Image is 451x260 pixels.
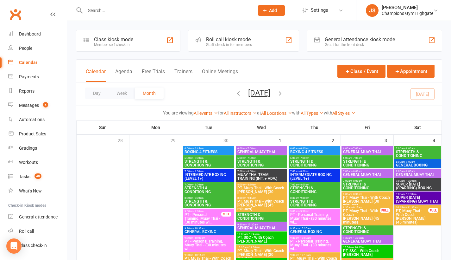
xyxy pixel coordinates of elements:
span: - 10:30am [193,227,205,230]
div: Tasks [19,174,30,179]
span: - 10:30am [299,227,311,230]
strong: You are viewing [163,110,194,115]
span: - 9:00am [405,170,415,173]
div: Great for the front desk [325,42,395,47]
th: Wed [235,121,288,134]
span: - 10:30am [405,193,417,196]
span: STRENGTH & CONDITIONING [184,199,233,207]
div: 4 [433,135,442,145]
span: - 11:00am [248,246,260,249]
span: - 8:30am [352,193,362,196]
span: PT - Personal Training, Muay Thai - (30 minutes wi... [184,239,233,251]
div: FULL [380,208,390,213]
span: INTERMEDIATE BOXING (LEVEL 1+) [290,173,339,180]
span: 8:00am [237,183,286,186]
span: - 7:00am [246,147,256,150]
span: 6:00am [343,157,391,159]
span: 9:30am [184,227,233,230]
a: All Styles [332,111,355,116]
a: Reports [8,84,67,98]
a: Roll call [8,224,67,238]
span: - 8:00am [193,183,204,186]
button: Class / Event [337,65,385,78]
span: 7:00am [396,147,440,150]
span: STRENGTH & CONDITIONING [290,186,339,194]
th: Fri [341,121,394,134]
a: All Instructors [224,111,257,116]
span: - 9:30am [299,210,309,213]
span: GENERAL BOXING [396,163,440,167]
div: Gradings [19,146,37,151]
button: Day [85,88,109,99]
th: Mon [129,121,182,134]
div: 30 [223,135,235,145]
div: Member self check-in [94,42,133,47]
button: Week [109,88,135,99]
span: - 7:00am [193,157,204,159]
span: - 10:30am [405,179,417,182]
span: SUPER [DATE] (SPARRING) BOXING [396,182,440,190]
div: Product Sales [19,131,46,136]
span: 6:00am [237,147,286,150]
span: 9:30am [290,227,339,230]
span: - 7:00am [299,157,309,159]
button: Month [135,88,164,99]
div: Payments [19,74,39,79]
a: Clubworx [8,6,23,22]
span: STRENGTH & CONDITIONING [290,199,339,207]
button: Online Meetings [202,68,238,82]
span: 9:30am [237,223,286,226]
span: - 10:45am [354,246,365,249]
span: 9:00am [396,179,440,182]
span: - 9:00am [405,160,415,163]
input: Search... [83,6,250,15]
div: 29 [171,135,182,145]
span: - 9:30am [193,197,204,199]
a: Tasks 40 [8,170,67,184]
span: 10:00am [237,233,286,236]
span: PT - Personal Training, Muay Thai - (30 minutes wi... [184,213,222,224]
span: 9:30am [290,254,339,257]
a: Class kiosk mode [8,238,67,253]
th: Sat [394,121,442,134]
span: 9:30am [290,237,339,239]
span: 7:00am [343,170,391,173]
strong: with [324,110,332,115]
span: BOXING 4 FITNESS [184,150,233,154]
div: Reports [19,88,34,94]
span: - 8:00am [299,170,309,173]
span: - 10:15am [299,254,311,257]
span: STRENGTH & CONDITIONING [237,213,286,220]
div: Class kiosk mode [94,36,133,42]
span: GENERAL MUAY THAI [237,226,286,230]
span: GENERAL BOXING [290,230,339,234]
span: PT, Muay Thai - With Coach [PERSON_NAME] (30 minutes) [343,196,391,207]
span: PT, Muay Thai - With Coach [PERSON_NAME] (45 minutes) [343,209,380,224]
span: - 8:00am [405,147,415,150]
span: - 10:30am [352,237,364,239]
span: - 10:00am [193,237,205,239]
span: 9:00am [396,193,440,196]
th: Sun [77,121,129,134]
span: 6:00am [184,147,233,150]
span: PT, Muay Thai - With Coach [PERSON_NAME] (30 minutes) [237,186,286,198]
a: All Locations [261,111,292,116]
span: 8:30am [237,197,286,199]
span: 10:00am [343,246,391,249]
span: 8:00am [396,160,440,163]
span: PT - Personal Training, Muay Thai - (30 minutes wi... [290,213,339,224]
span: GENERAL MUAY THAI [237,150,286,154]
span: GENERAL MUAY THAI [396,173,440,177]
span: PT, Muay Thai - With Coach [PERSON_NAME] (45 minutes) [396,209,429,224]
span: BOXING 4 FITNESS [290,150,339,154]
div: 1 [279,135,288,145]
strong: for [218,110,224,115]
div: Calendar [19,60,37,65]
a: What's New [8,184,67,198]
button: Add [258,5,285,16]
a: Workouts [8,155,67,170]
a: Automations [8,113,67,127]
span: - 9:30am [193,210,204,213]
span: - 8:00am [193,170,204,173]
span: 5 [43,102,48,107]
